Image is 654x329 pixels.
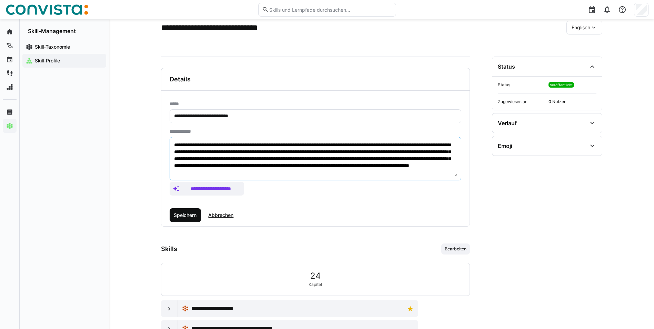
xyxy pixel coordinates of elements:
div: Status [498,63,515,70]
h3: Skills [161,245,177,253]
div: Emoji [498,142,512,149]
button: Abbrechen [204,208,238,222]
button: Bearbeiten [441,243,470,255]
span: Status [498,82,546,88]
span: Englisch [572,24,590,31]
span: Kapitel [309,282,322,287]
div: Verlauf [498,120,517,127]
span: Bearbeiten [444,246,467,252]
span: Veröffentlicht [550,83,573,87]
input: Skills und Lernpfade durchsuchen… [269,7,392,13]
span: 0 Nutzer [549,99,596,104]
span: Speichern [173,212,198,219]
span: 24 [310,271,321,280]
button: Speichern [170,208,201,222]
h3: Details [170,76,191,83]
span: Zugewiesen an [498,99,546,104]
span: Abbrechen [207,212,234,219]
